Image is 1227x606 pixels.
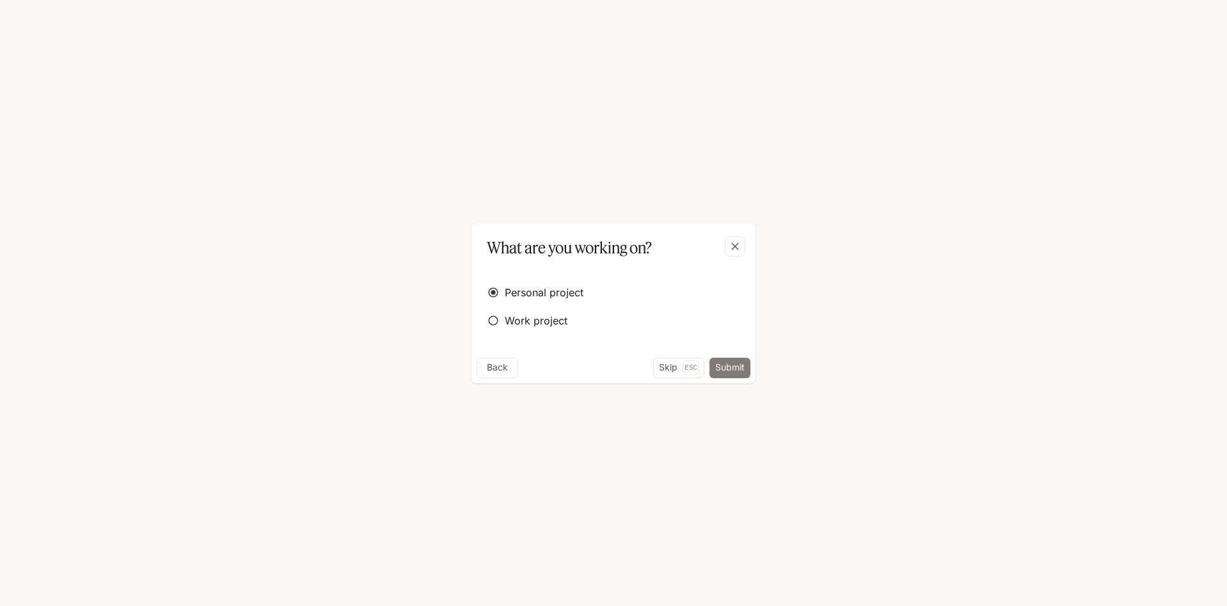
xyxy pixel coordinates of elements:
[709,358,750,378] button: Submit
[505,285,583,300] span: Personal project
[487,236,652,259] p: What are you working on?
[653,358,704,378] button: SkipEsc
[683,360,699,374] p: Esc
[505,313,567,328] span: Work project
[477,358,518,378] button: Back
